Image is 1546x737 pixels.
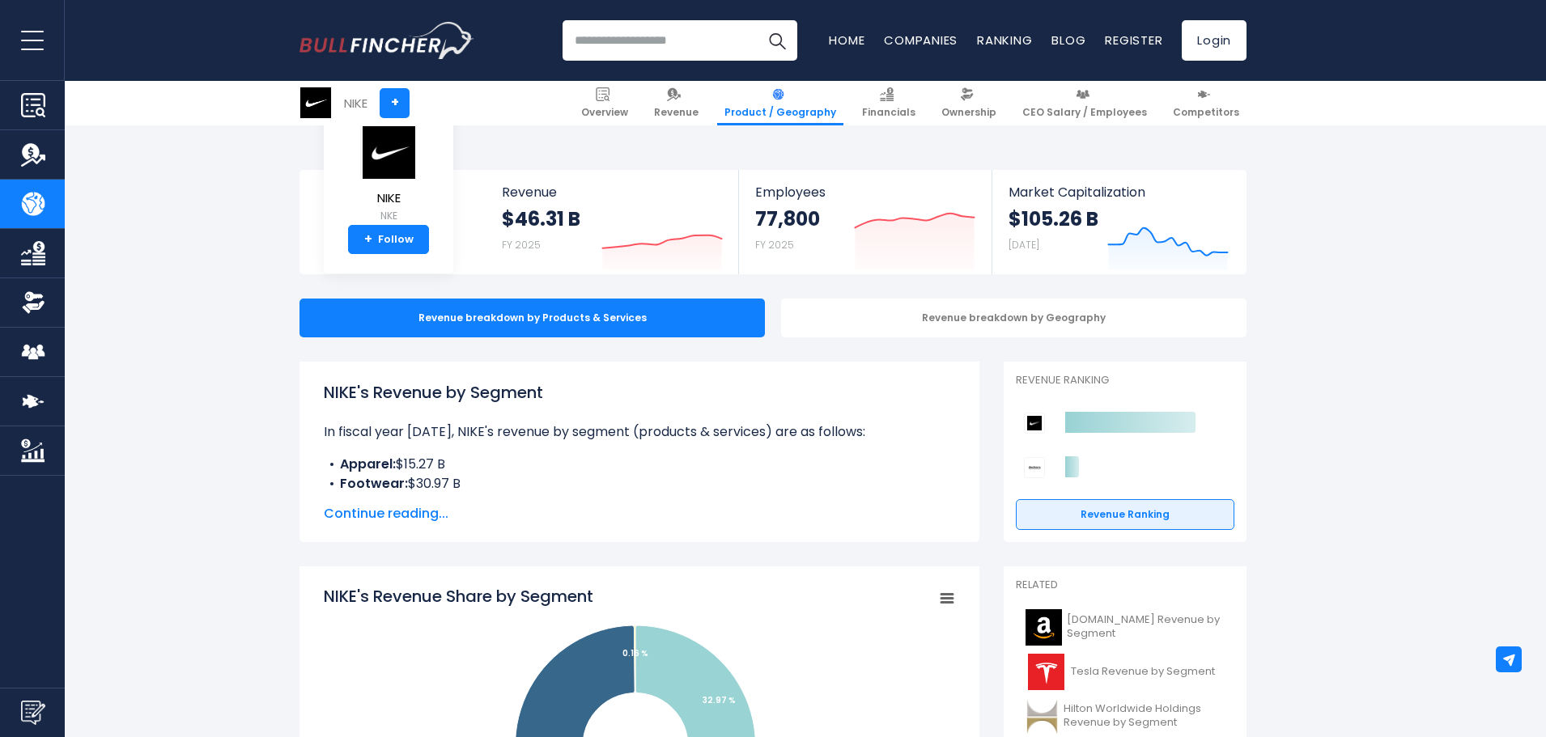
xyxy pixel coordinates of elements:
a: [DOMAIN_NAME] Revenue by Segment [1016,605,1234,650]
small: [DATE] [1009,238,1039,252]
small: NKE [360,209,417,223]
span: Revenue [502,184,723,200]
a: Ownership [934,81,1004,125]
strong: + [364,232,372,247]
p: Revenue Ranking [1016,374,1234,388]
img: NKE logo [300,87,331,118]
a: Tesla Revenue by Segment [1016,650,1234,694]
strong: $46.31 B [502,206,580,231]
a: +Follow [348,225,429,254]
span: Overview [581,106,628,119]
strong: $105.26 B [1009,206,1098,231]
a: Revenue $46.31 B FY 2025 [486,170,739,274]
small: FY 2025 [755,238,794,252]
img: NKE logo [360,125,417,180]
img: HLT logo [1026,698,1059,735]
span: Ownership [941,106,996,119]
small: FY 2025 [502,238,541,252]
tspan: 32.97 % [703,694,736,706]
a: Blog [1051,32,1085,49]
span: [DOMAIN_NAME] Revenue by Segment [1067,613,1225,641]
button: Search [757,20,797,61]
img: NIKE competitors logo [1024,413,1045,434]
b: Footwear: [340,474,408,493]
a: Ranking [977,32,1032,49]
a: Competitors [1166,81,1247,125]
a: Register [1105,32,1162,49]
span: Market Capitalization [1009,184,1229,200]
span: Continue reading... [324,504,955,523]
p: In fiscal year [DATE], NIKE's revenue by segment (products & services) are as follows: [324,422,955,442]
span: Competitors [1173,106,1239,119]
p: Related [1016,578,1234,592]
div: Revenue breakdown by Products & Services [299,299,765,337]
a: Revenue Ranking [1016,499,1234,530]
a: Go to homepage [299,22,474,59]
a: Product / Geography [717,81,843,125]
img: AMZN logo [1026,609,1062,646]
a: NIKE NKE [359,125,418,226]
a: Employees 77,800 FY 2025 [739,170,991,274]
a: Companies [884,32,958,49]
a: Login [1182,20,1247,61]
div: Revenue breakdown by Geography [781,299,1247,337]
a: Home [829,32,864,49]
strong: 77,800 [755,206,820,231]
span: Revenue [654,106,699,119]
img: Ownership [21,290,45,315]
a: Revenue [647,81,706,125]
img: Bullfincher logo [299,22,474,59]
span: Financials [862,106,915,119]
a: + [380,88,410,118]
a: Financials [855,81,923,125]
a: CEO Salary / Employees [1015,81,1154,125]
span: CEO Salary / Employees [1022,106,1147,119]
span: Hilton Worldwide Holdings Revenue by Segment [1064,702,1225,730]
div: NIKE [344,94,367,112]
span: Employees [755,184,975,200]
span: Tesla Revenue by Segment [1071,665,1215,679]
a: Overview [574,81,635,125]
h1: NIKE's Revenue by Segment [324,380,955,405]
tspan: NIKE's Revenue Share by Segment [324,585,593,608]
li: $30.97 B [324,474,955,493]
li: $15.27 B [324,455,955,474]
tspan: 0.16 % [622,647,648,659]
span: NIKE [360,192,417,205]
span: Product / Geography [724,106,836,119]
a: Market Capitalization $105.26 B [DATE] [992,170,1245,274]
img: TSLA logo [1026,654,1066,690]
b: Apparel: [340,455,396,473]
img: Deckers Outdoor Corporation competitors logo [1024,457,1045,478]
